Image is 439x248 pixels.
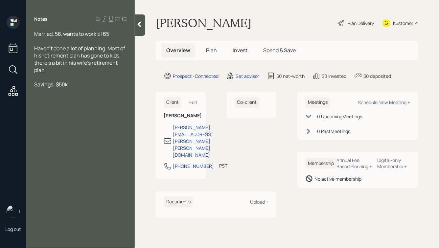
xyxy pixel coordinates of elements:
[233,47,247,54] span: Invest
[317,113,362,120] div: 0 Upcoming Meeting s
[164,97,181,108] h6: Client
[276,73,305,79] div: $0 net-worth
[305,97,330,108] h6: Meetings
[363,73,391,79] div: $0 deposited
[378,157,410,169] div: Digital-only Membership +
[173,163,214,169] div: [PHONE_NUMBER]
[348,20,374,27] div: Plan Delivery
[358,99,410,105] div: Schedule New Meeting +
[34,81,68,88] span: Savings: $50k
[7,205,20,218] img: hunter_neumayer.jpg
[263,47,296,54] span: Spend & Save
[250,199,268,205] div: Upload +
[190,99,198,105] div: Edit
[317,128,350,135] div: 0 Past Meeting s
[164,196,193,207] h6: Documents
[305,158,336,169] h6: Membership
[5,226,21,232] div: Log out
[173,73,219,79] div: Prospect · Connected
[336,157,372,169] div: Annual Fee Based Planning +
[166,47,190,54] span: Overview
[173,124,213,158] div: [PERSON_NAME][EMAIL_ADDRESS][PERSON_NAME][PERSON_NAME][DOMAIN_NAME]
[156,16,251,30] h1: [PERSON_NAME]
[164,113,198,119] h6: [PERSON_NAME]
[236,73,259,79] div: Set advisor
[314,175,361,182] div: No active membership
[34,30,109,37] span: Married, 58, wants to work til 65
[235,97,260,108] h6: Co-client
[34,16,48,22] label: Notes
[206,47,217,54] span: Plan
[393,20,413,27] div: Kustomer
[219,162,227,169] div: PST
[34,45,126,74] span: Haven't done a lot of planning. Most of his retirement plan has gone to kids, there's a bit in hi...
[322,73,346,79] div: $0 invested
